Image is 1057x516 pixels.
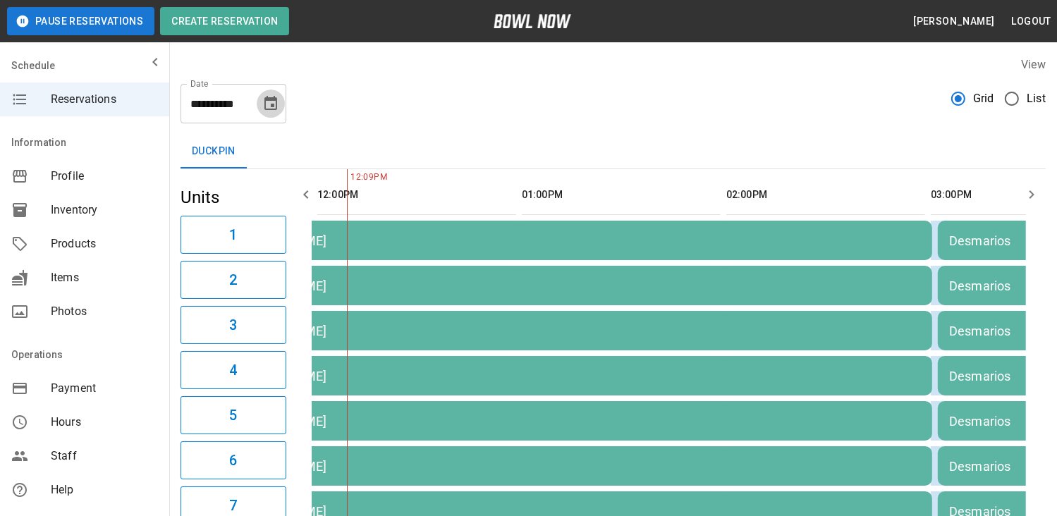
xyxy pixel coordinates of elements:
span: Help [51,481,158,498]
img: logo [494,14,571,28]
button: 6 [181,441,286,479]
span: Hours [51,414,158,431]
h5: Units [181,186,286,209]
div: [PERSON_NAME] [228,414,921,429]
h6: 4 [229,359,237,381]
button: 4 [181,351,286,389]
div: [PERSON_NAME] [228,369,921,383]
button: Logout [1006,8,1057,35]
h6: 2 [229,269,237,291]
button: Choose date, selected date is Aug 24, 2025 [257,90,285,118]
h6: 3 [229,314,237,336]
h6: 5 [229,404,237,426]
button: Duckpin [181,135,247,168]
label: View [1021,58,1046,71]
button: 3 [181,306,286,344]
span: Products [51,235,158,252]
button: Create Reservation [160,7,289,35]
button: 5 [181,396,286,434]
div: [PERSON_NAME] [228,278,921,293]
button: [PERSON_NAME] [908,8,1000,35]
div: [PERSON_NAME] [228,459,921,474]
span: 12:09PM [347,171,350,185]
button: 2 [181,261,286,299]
th: 01:00PM [522,175,721,215]
span: Reservations [51,91,158,108]
span: Staff [51,448,158,465]
span: List [1027,90,1046,107]
button: Pause Reservations [7,7,154,35]
span: Payment [51,380,158,397]
span: Grid [973,90,994,107]
span: Profile [51,168,158,185]
h6: 6 [229,449,237,472]
button: 1 [181,216,286,254]
h6: 1 [229,223,237,246]
span: Photos [51,303,158,320]
th: 12:00PM [317,175,516,215]
span: Inventory [51,202,158,219]
div: [PERSON_NAME] [228,233,921,248]
span: Items [51,269,158,286]
div: [PERSON_NAME] [228,324,921,338]
div: inventory tabs [181,135,1046,168]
